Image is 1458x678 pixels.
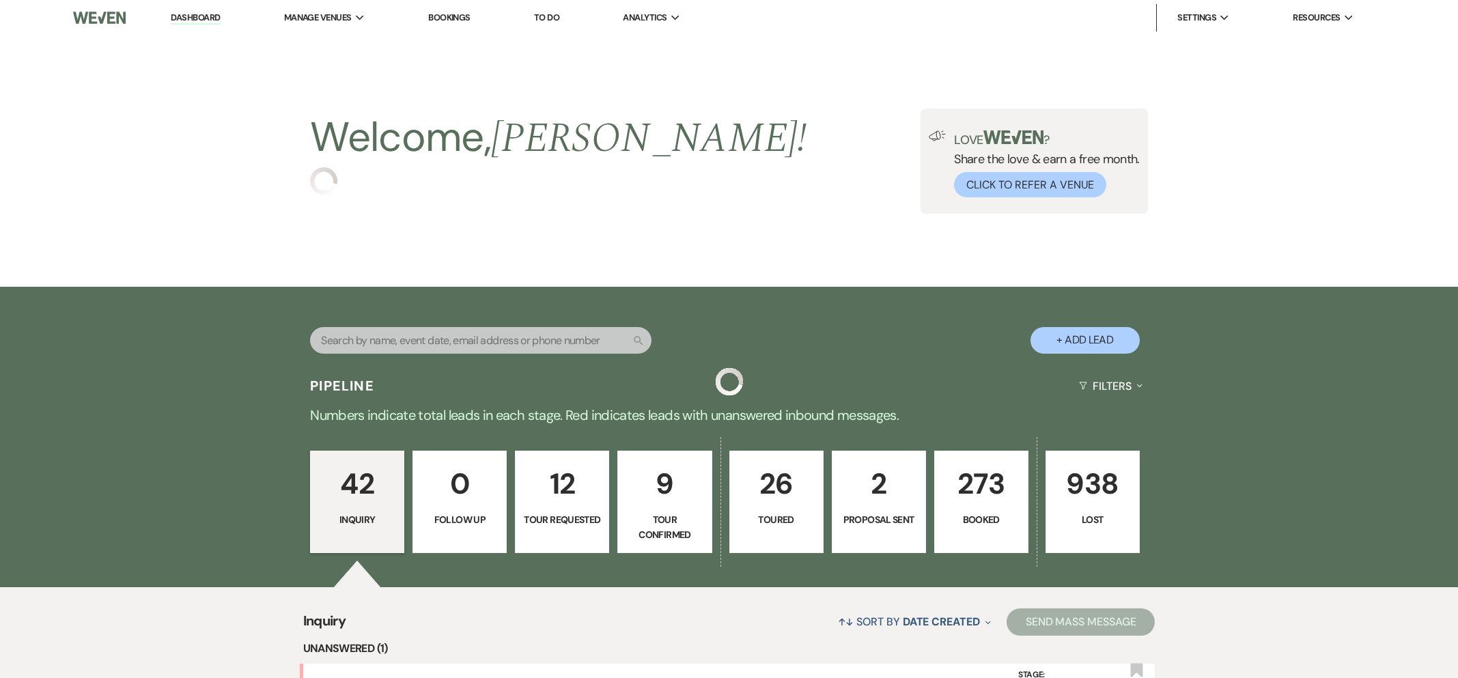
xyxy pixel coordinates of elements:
span: Date Created [903,615,980,629]
img: Weven Logo [73,3,126,32]
img: loading spinner [310,167,337,195]
p: 26 [738,461,815,507]
a: Dashboard [171,12,220,25]
span: Settings [1177,11,1216,25]
p: 42 [319,461,395,507]
button: Send Mass Message [1007,608,1155,636]
h3: Pipeline [310,376,374,395]
a: 273Booked [934,451,1028,553]
button: Sort By Date Created [832,604,996,640]
a: To Do [534,12,559,23]
span: Inquiry [303,610,346,640]
li: Unanswered (1) [303,640,1155,658]
p: Love ? [954,130,1140,146]
p: Proposal Sent [841,512,917,527]
span: Analytics [623,11,667,25]
a: Bookings [428,12,471,23]
p: Inquiry [319,512,395,527]
p: Lost [1054,512,1131,527]
p: Toured [738,512,815,527]
a: 2Proposal Sent [832,451,926,553]
img: weven-logo-green.svg [983,130,1044,144]
button: + Add Lead [1031,327,1140,354]
a: 0Follow Up [412,451,507,553]
p: Numbers indicate total leads in each stage. Red indicates leads with unanswered inbound messages. [238,404,1221,426]
p: Booked [943,512,1020,527]
a: 26Toured [729,451,824,553]
span: [PERSON_NAME] ! [491,107,807,170]
p: Tour Requested [524,512,600,527]
img: loud-speaker-illustration.svg [929,130,946,141]
p: 0 [421,461,498,507]
a: 938Lost [1046,451,1140,553]
p: 9 [626,461,703,507]
a: 42Inquiry [310,451,404,553]
button: Filters [1074,368,1148,404]
span: ↑↓ [838,615,854,629]
span: Resources [1293,11,1340,25]
span: Manage Venues [284,11,352,25]
p: Tour Confirmed [626,512,703,543]
h2: Welcome, [310,109,807,167]
p: 273 [943,461,1020,507]
button: Click to Refer a Venue [954,172,1106,197]
div: Share the love & earn a free month. [946,130,1140,197]
p: Follow Up [421,512,498,527]
p: 12 [524,461,600,507]
img: loading spinner [716,368,743,395]
a: 9Tour Confirmed [617,451,712,553]
p: 938 [1054,461,1131,507]
a: 12Tour Requested [515,451,609,553]
p: 2 [841,461,917,507]
input: Search by name, event date, email address or phone number [310,327,651,354]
